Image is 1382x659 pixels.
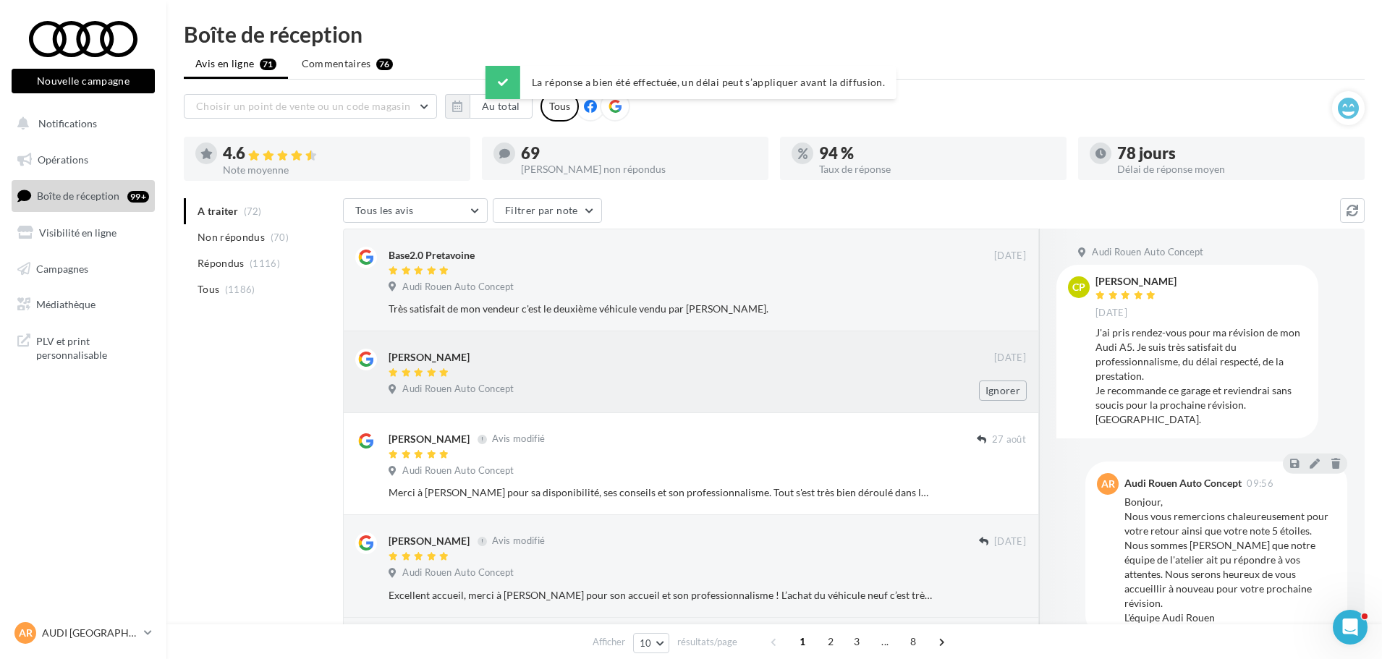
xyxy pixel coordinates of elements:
[640,637,652,649] span: 10
[9,218,158,248] a: Visibilité en ligne
[389,485,932,500] div: Merci à [PERSON_NAME] pour sa disponibilité, ses conseils et son professionnalisme. Tout s'est tr...
[38,117,97,129] span: Notifications
[198,282,219,297] span: Tous
[9,289,158,320] a: Médiathèque
[223,145,459,162] div: 4.6
[979,380,1027,401] button: Ignorer
[677,635,737,649] span: résultats/page
[1095,326,1307,427] div: J'ai pris rendez-vous pour ma révision de mon Audi A5. Je suis très satisfait du professionnalism...
[9,180,158,211] a: Boîte de réception99+
[225,284,255,295] span: (1186)
[389,432,470,446] div: [PERSON_NAME]
[9,254,158,284] a: Campagnes
[819,164,1055,174] div: Taux de réponse
[819,145,1055,161] div: 94 %
[521,145,757,161] div: 69
[184,94,437,119] button: Choisir un point de vente ou un code magasin
[36,298,96,310] span: Médiathèque
[9,109,152,139] button: Notifications
[389,350,470,365] div: [PERSON_NAME]
[492,433,545,445] span: Avis modifié
[42,626,138,640] p: AUDI [GEOGRAPHIC_DATA]
[271,231,289,243] span: (70)
[402,281,514,294] span: Audi Rouen Auto Concept
[540,91,579,122] div: Tous
[1101,477,1115,491] span: AR
[12,69,155,93] button: Nouvelle campagne
[223,165,459,175] div: Note moyenne
[1095,307,1127,320] span: [DATE]
[1333,610,1368,645] iframe: Intercom live chat
[521,164,757,174] div: [PERSON_NAME] non répondus
[445,94,533,119] button: Au total
[9,145,158,175] a: Opérations
[1095,276,1177,286] div: [PERSON_NAME]
[994,535,1026,548] span: [DATE]
[376,59,393,70] div: 76
[1124,495,1336,625] div: Bonjour, Nous vous remercions chaleureusement pour votre retour ainsi que votre note 5 étoiles. N...
[992,433,1026,446] span: 27 août
[343,198,488,223] button: Tous les avis
[196,100,410,112] span: Choisir un point de vente ou un code magasin
[355,204,414,216] span: Tous les avis
[402,383,514,396] span: Audi Rouen Auto Concept
[389,248,475,263] div: Base2.0 Pretavoine
[1117,164,1353,174] div: Délai de réponse moyen
[9,326,158,368] a: PLV et print personnalisable
[902,630,925,653] span: 8
[36,262,88,274] span: Campagnes
[389,302,932,316] div: Très satisfait de mon vendeur c'est le deuxième véhicule vendu par [PERSON_NAME].
[994,352,1026,365] span: [DATE]
[1072,280,1085,294] span: CP
[873,630,896,653] span: ...
[994,250,1026,263] span: [DATE]
[250,258,280,269] span: (1116)
[302,56,371,71] span: Commentaires
[819,630,842,653] span: 2
[1092,246,1203,259] span: Audi Rouen Auto Concept
[37,190,119,202] span: Boîte de réception
[1117,145,1353,161] div: 78 jours
[402,566,514,579] span: Audi Rouen Auto Concept
[389,534,470,548] div: [PERSON_NAME]
[593,635,625,649] span: Afficher
[198,256,245,271] span: Répondus
[493,198,602,223] button: Filtrer par note
[198,230,265,245] span: Non répondus
[127,191,149,203] div: 99+
[389,588,932,603] div: Excellent accueil, merci à [PERSON_NAME] pour son accueil et son professionnalisme ! L’achat du v...
[36,331,149,362] span: PLV et print personnalisable
[402,464,514,477] span: Audi Rouen Auto Concept
[791,630,814,653] span: 1
[845,630,868,653] span: 3
[19,626,33,640] span: AR
[1124,478,1242,488] div: Audi Rouen Auto Concept
[184,23,1365,45] div: Boîte de réception
[38,153,88,166] span: Opérations
[633,633,670,653] button: 10
[470,94,533,119] button: Au total
[1247,479,1273,488] span: 09:56
[12,619,155,647] a: AR AUDI [GEOGRAPHIC_DATA]
[39,226,116,239] span: Visibilité en ligne
[492,535,545,547] span: Avis modifié
[486,66,896,99] div: La réponse a bien été effectuée, un délai peut s’appliquer avant la diffusion.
